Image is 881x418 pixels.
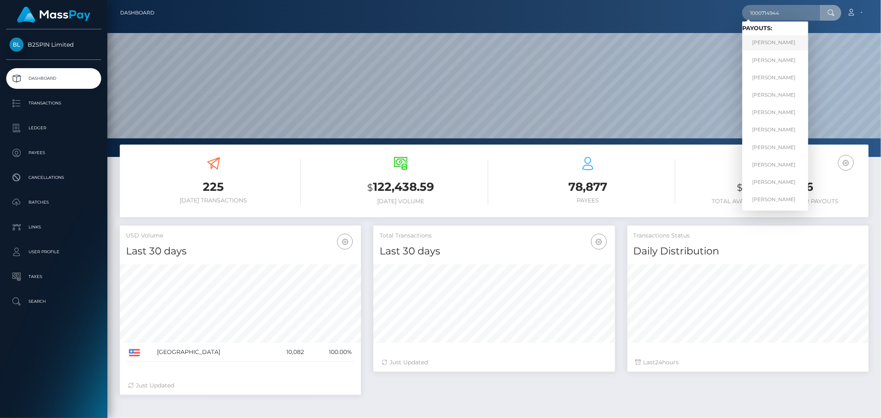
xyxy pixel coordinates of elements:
small: $ [737,182,743,193]
input: Search... [742,5,820,21]
h3: 225 [126,179,301,195]
h6: [DATE] Volume [313,198,488,205]
img: B2SPIN Limited [9,38,24,52]
h5: Transactions Status [634,232,862,240]
p: Dashboard [9,72,98,85]
h3: 1,740,379.76 [688,179,862,196]
td: [GEOGRAPHIC_DATA] [154,343,268,362]
a: [PERSON_NAME] [742,35,808,50]
a: [PERSON_NAME] [742,87,808,102]
a: Links [6,217,101,237]
p: Transactions [9,97,98,109]
a: Batches [6,192,101,213]
h6: Payees [501,197,675,204]
a: Cancellations [6,167,101,188]
h6: [DATE] Transactions [126,197,301,204]
p: Batches [9,196,98,209]
div: Last hours [636,358,860,367]
span: 24 [655,359,663,366]
a: Search [6,291,101,312]
a: [PERSON_NAME] [742,105,808,120]
div: Just Updated [128,381,353,390]
small: $ [367,182,373,193]
a: [PERSON_NAME] [742,157,808,172]
a: [PERSON_NAME] [742,140,808,155]
h3: 122,438.59 [313,179,488,196]
h6: Total Available Balance for Payouts [688,198,862,205]
h4: Daily Distribution [634,244,862,259]
p: Search [9,295,98,308]
div: Just Updated [382,358,606,367]
p: User Profile [9,246,98,258]
a: User Profile [6,242,101,262]
h4: Last 30 days [126,244,355,259]
td: 100.00% [307,343,355,362]
p: Cancellations [9,171,98,184]
a: [PERSON_NAME] [742,122,808,138]
img: US.png [129,349,140,356]
a: [PERSON_NAME] [742,70,808,85]
td: 10,082 [268,343,307,362]
p: Payees [9,147,98,159]
h3: 78,877 [501,179,675,195]
a: [PERSON_NAME] [742,174,808,190]
h5: Total Transactions [380,232,608,240]
a: [PERSON_NAME] [742,192,808,207]
a: Transactions [6,93,101,114]
h6: Payouts: [742,25,808,32]
p: Ledger [9,122,98,134]
a: Ledger [6,118,101,138]
h5: USD Volume [126,232,355,240]
p: Taxes [9,271,98,283]
img: MassPay Logo [17,7,90,23]
span: B2SPIN Limited [6,41,101,48]
a: Taxes [6,266,101,287]
a: Payees [6,142,101,163]
a: Dashboard [6,68,101,89]
a: [PERSON_NAME] [742,52,808,68]
h4: Last 30 days [380,244,608,259]
p: Links [9,221,98,233]
a: Dashboard [120,4,154,21]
